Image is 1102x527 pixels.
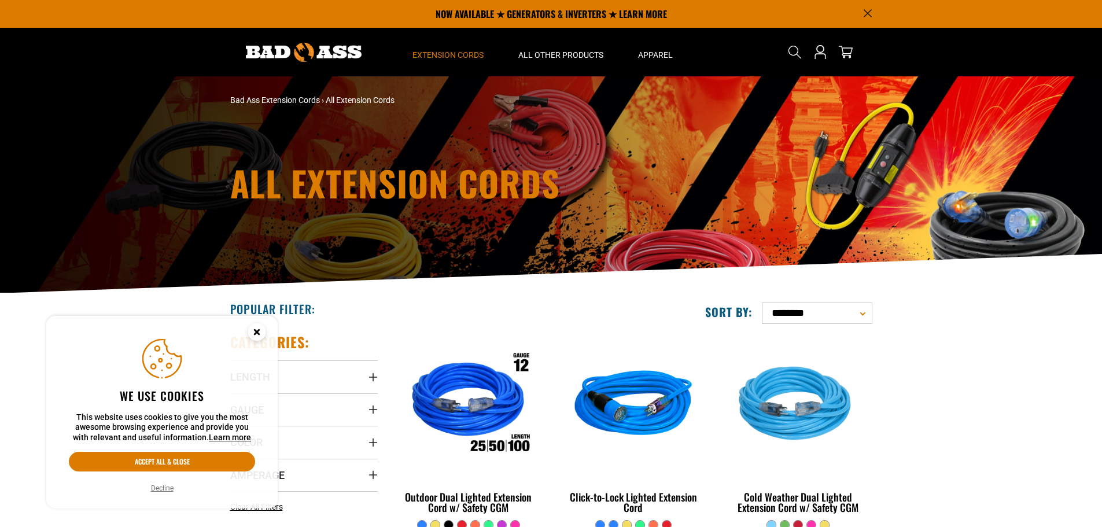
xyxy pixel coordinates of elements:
[559,492,707,513] div: Click-to-Lock Lighted Extension Cord
[69,412,255,443] p: This website uses cookies to give you the most awesome browsing experience and provide you with r...
[148,482,177,494] button: Decline
[561,339,706,472] img: blue
[638,50,673,60] span: Apparel
[621,28,690,76] summary: Apparel
[724,333,872,519] a: Light Blue Cold Weather Dual Lighted Extension Cord w/ Safety CGM
[725,339,871,472] img: Light Blue
[412,50,484,60] span: Extension Cords
[69,452,255,471] button: Accept all & close
[395,333,543,519] a: Outdoor Dual Lighted Extension Cord w/ Safety CGM Outdoor Dual Lighted Extension Cord w/ Safety CGM
[230,360,378,393] summary: Length
[69,388,255,403] h2: We use cookies
[395,28,501,76] summary: Extension Cords
[786,43,804,61] summary: Search
[326,95,395,105] span: All Extension Cords
[501,28,621,76] summary: All Other Products
[724,492,872,513] div: Cold Weather Dual Lighted Extension Cord w/ Safety CGM
[209,433,251,442] a: Learn more
[230,502,283,511] span: Clear All Filters
[230,165,653,200] h1: All Extension Cords
[230,301,315,316] h2: Popular Filter:
[246,43,362,62] img: Bad Ass Extension Cords
[559,333,707,519] a: blue Click-to-Lock Lighted Extension Cord
[322,95,324,105] span: ›
[230,393,378,426] summary: Gauge
[230,94,653,106] nav: breadcrumbs
[705,304,753,319] label: Sort by:
[395,492,543,513] div: Outdoor Dual Lighted Extension Cord w/ Safety CGM
[396,339,541,472] img: Outdoor Dual Lighted Extension Cord w/ Safety CGM
[230,426,378,458] summary: Color
[518,50,603,60] span: All Other Products
[230,95,320,105] a: Bad Ass Extension Cords
[46,316,278,509] aside: Cookie Consent
[230,459,378,491] summary: Amperage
